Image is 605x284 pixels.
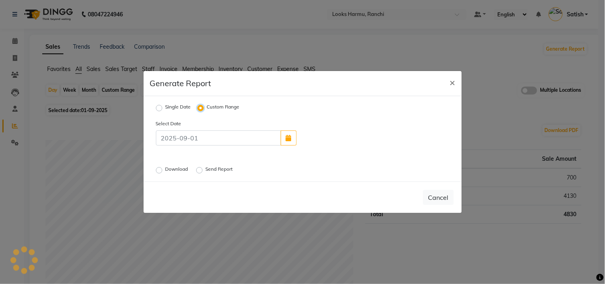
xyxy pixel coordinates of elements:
[450,76,455,88] span: ×
[207,103,240,113] label: Custom Range
[150,120,227,127] label: Select Date
[156,130,281,146] input: 2025-09-01
[206,166,235,175] label: Send Report
[166,166,190,175] label: Download
[166,103,191,113] label: Single Date
[423,190,454,205] button: Cancel
[150,77,211,89] h5: Generate Report
[443,71,462,93] button: Close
